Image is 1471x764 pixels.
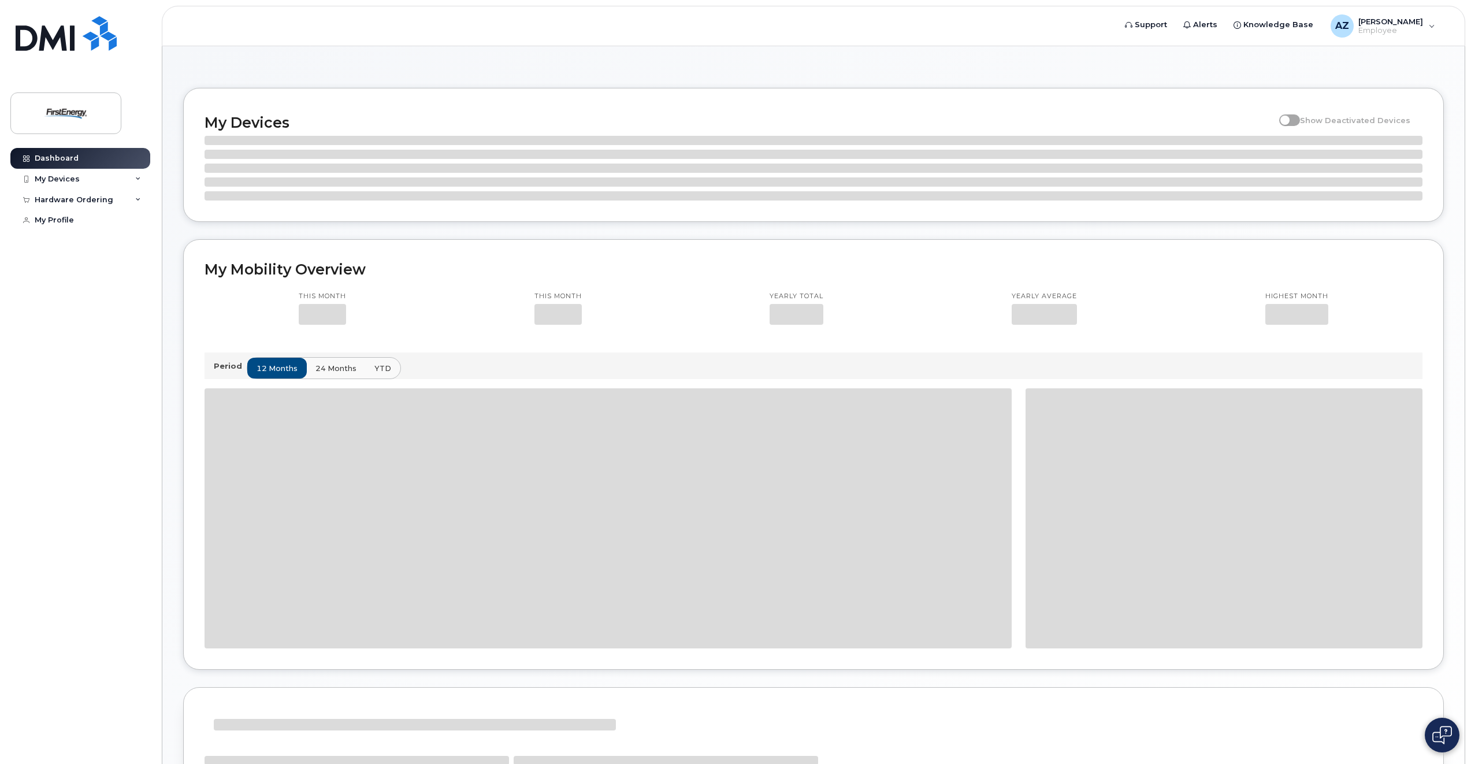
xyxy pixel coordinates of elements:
span: YTD [374,363,391,374]
span: 24 months [315,363,356,374]
input: Show Deactivated Devices [1279,109,1288,118]
p: Highest month [1265,292,1328,301]
p: Yearly average [1012,292,1077,301]
p: Period [214,361,247,372]
h2: My Devices [205,114,1273,131]
span: Show Deactivated Devices [1300,116,1410,125]
h2: My Mobility Overview [205,261,1422,278]
img: Open chat [1432,726,1452,744]
p: This month [534,292,582,301]
p: This month [299,292,346,301]
p: Yearly total [770,292,823,301]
